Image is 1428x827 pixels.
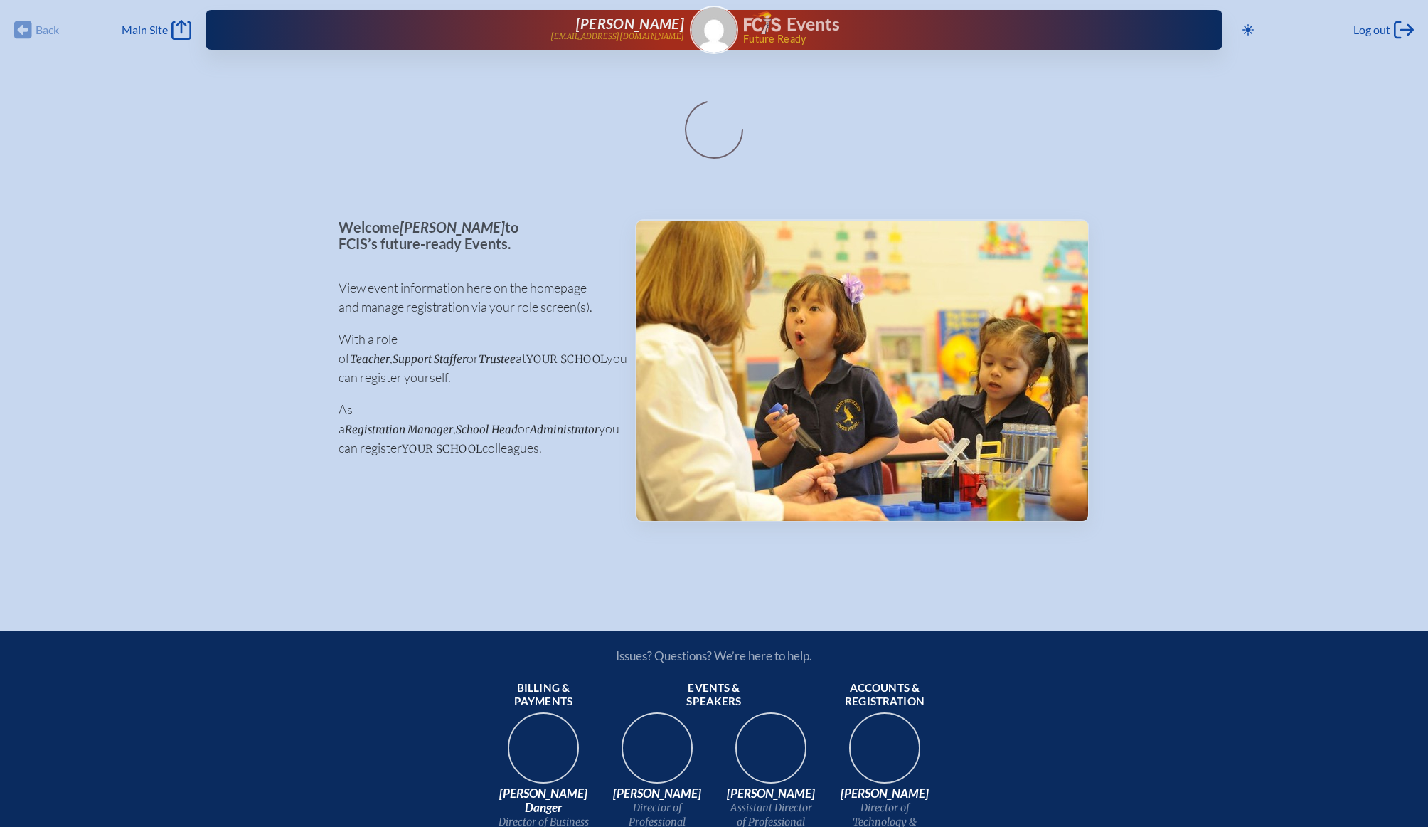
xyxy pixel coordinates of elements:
[636,221,1088,521] img: Events
[350,352,390,366] span: Teacher
[479,352,516,366] span: Trustee
[833,786,936,801] span: [PERSON_NAME]
[526,352,607,366] span: your school
[498,708,589,799] img: 9c64f3fb-7776-47f4-83d7-46a341952595
[251,16,684,44] a: [PERSON_NAME][EMAIL_ADDRESS][DOMAIN_NAME]
[725,708,816,799] img: 545ba9c4-c691-43d5-86fb-b0a622cbeb82
[690,6,738,54] a: Gravatar
[456,423,518,436] span: School Head
[393,352,467,366] span: Support Staffer
[663,681,765,710] span: Events & speakers
[1353,23,1390,37] span: Log out
[530,423,599,436] span: Administrator
[550,32,684,41] p: [EMAIL_ADDRESS][DOMAIN_NAME]
[492,786,595,815] span: [PERSON_NAME] Danger
[839,708,930,799] img: b1ee34a6-5a78-4519-85b2-7190c4823173
[339,330,612,387] p: With a role of , or at you can register yourself.
[691,7,737,53] img: Gravatar
[122,20,191,40] a: Main Site
[464,648,964,663] p: Issues? Questions? We’re here to help.
[339,278,612,317] p: View event information here on the homepage and manage registration via your role screen(s).
[743,34,1177,44] span: Future Ready
[339,400,612,458] p: As a , or you can register colleagues.
[345,423,453,436] span: Registration Manager
[606,786,708,801] span: [PERSON_NAME]
[720,786,822,801] span: [PERSON_NAME]
[744,11,1177,44] div: FCIS Events — Future ready
[339,219,612,251] p: Welcome to FCIS’s future-ready Events.
[402,442,482,455] span: your school
[576,15,684,32] span: [PERSON_NAME]
[400,218,505,236] span: [PERSON_NAME]
[833,681,936,710] span: Accounts & registration
[122,23,168,37] span: Main Site
[492,681,595,710] span: Billing & payments
[612,708,703,799] img: 94e3d245-ca72-49ea-9844-ae84f6d33c0f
